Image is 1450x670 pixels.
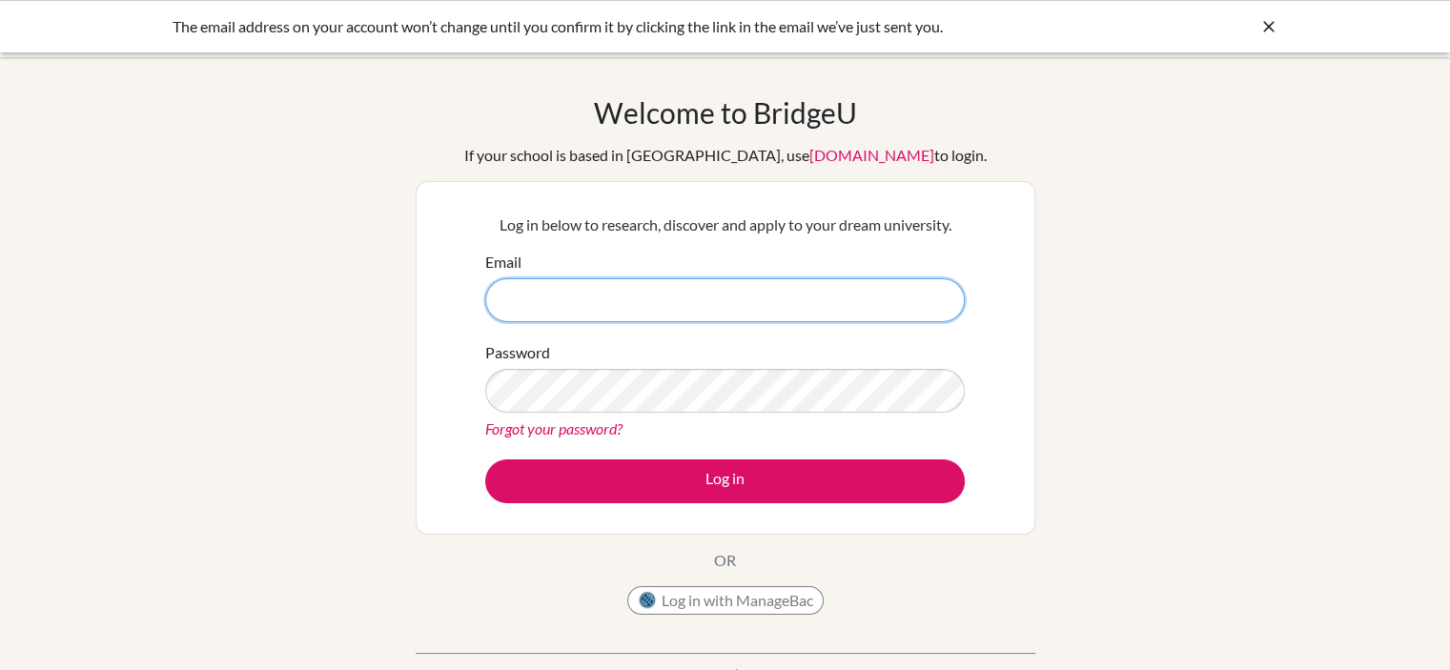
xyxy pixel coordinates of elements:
div: If your school is based in [GEOGRAPHIC_DATA], use to login. [464,144,987,167]
label: Email [485,251,521,274]
div: The email address on your account won’t change until you confirm it by clicking the link in the e... [173,15,992,38]
label: Password [485,341,550,364]
a: Forgot your password? [485,419,623,437]
h1: Welcome to BridgeU [594,95,857,130]
button: Log in [485,459,965,503]
a: [DOMAIN_NAME] [809,146,934,164]
p: Log in below to research, discover and apply to your dream university. [485,213,965,236]
p: OR [714,549,736,572]
button: Log in with ManageBac [627,586,824,615]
